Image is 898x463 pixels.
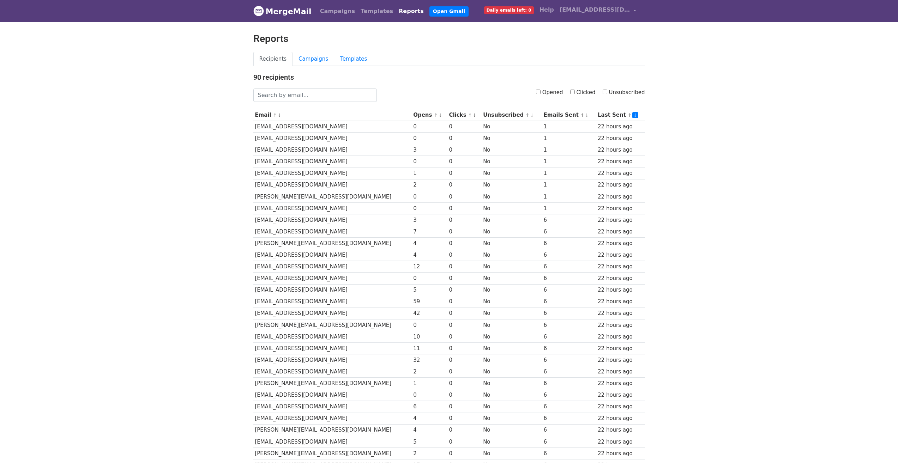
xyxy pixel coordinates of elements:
td: No [481,226,542,238]
td: 2 [411,447,447,459]
td: [EMAIL_ADDRESS][DOMAIN_NAME] [253,214,412,226]
td: [EMAIL_ADDRESS][DOMAIN_NAME] [253,284,412,296]
td: [EMAIL_ADDRESS][DOMAIN_NAME] [253,436,412,447]
td: 22 hours ago [596,121,645,133]
td: 0 [447,436,482,447]
td: 22 hours ago [596,249,645,261]
td: 22 hours ago [596,319,645,331]
td: 22 hours ago [596,261,645,273]
td: 7 [411,226,447,238]
td: 6 [542,447,596,459]
td: 4 [411,413,447,424]
a: ↑ [434,112,438,118]
td: [EMAIL_ADDRESS][DOMAIN_NAME] [253,121,412,133]
td: 0 [411,319,447,331]
td: [EMAIL_ADDRESS][DOMAIN_NAME] [253,156,412,167]
td: 1 [542,144,596,156]
td: 22 hours ago [596,401,645,413]
a: Templates [334,52,373,66]
td: 22 hours ago [596,202,645,214]
td: 0 [447,401,482,413]
td: No [481,366,542,378]
td: 22 hours ago [596,144,645,156]
td: 1 [542,133,596,144]
td: 22 hours ago [596,284,645,296]
span: Daily emails left: 0 [484,6,534,14]
a: ↓ [530,112,534,118]
td: 0 [447,226,482,238]
td: 0 [411,156,447,167]
a: Templates [358,4,396,18]
td: 6 [542,226,596,238]
td: 22 hours ago [596,296,645,307]
td: 6 [542,214,596,226]
td: 6 [542,319,596,331]
td: No [481,296,542,307]
td: 6 [542,307,596,319]
td: 6 [542,331,596,342]
td: 0 [411,389,447,401]
td: 2 [411,179,447,191]
td: 0 [447,284,482,296]
td: 6 [542,424,596,436]
td: [PERSON_NAME][EMAIL_ADDRESS][DOMAIN_NAME] [253,238,412,249]
th: Emails Sent [542,109,596,121]
td: [EMAIL_ADDRESS][DOMAIN_NAME] [253,144,412,156]
td: 5 [411,436,447,447]
td: 22 hours ago [596,413,645,424]
td: 0 [447,167,482,179]
td: [PERSON_NAME][EMAIL_ADDRESS][DOMAIN_NAME] [253,319,412,331]
td: 4 [411,249,447,261]
td: 1 [411,167,447,179]
td: 22 hours ago [596,238,645,249]
td: [EMAIL_ADDRESS][DOMAIN_NAME] [253,167,412,179]
input: Opened [536,90,541,94]
td: [PERSON_NAME][EMAIL_ADDRESS][DOMAIN_NAME] [253,424,412,436]
td: 6 [411,401,447,413]
td: No [481,238,542,249]
td: 3 [411,214,447,226]
td: 0 [447,191,482,202]
a: ↓ [473,112,477,118]
td: No [481,121,542,133]
img: MergeMail logo [253,6,264,16]
td: 22 hours ago [596,378,645,389]
td: [EMAIL_ADDRESS][DOMAIN_NAME] [253,133,412,144]
a: ↑ [468,112,472,118]
td: 6 [542,413,596,424]
td: No [481,179,542,191]
td: [EMAIL_ADDRESS][DOMAIN_NAME] [253,261,412,273]
td: 6 [542,342,596,354]
td: [EMAIL_ADDRESS][DOMAIN_NAME] [253,307,412,319]
td: 6 [542,273,596,284]
td: 22 hours ago [596,447,645,459]
label: Unsubscribed [603,89,645,97]
td: 59 [411,296,447,307]
td: 1 [542,121,596,133]
a: ↑ [526,112,530,118]
th: Email [253,109,412,121]
td: [EMAIL_ADDRESS][DOMAIN_NAME] [253,366,412,378]
td: 22 hours ago [596,331,645,342]
td: 0 [411,202,447,214]
td: 22 hours ago [596,226,645,238]
td: 1 [542,179,596,191]
td: 0 [447,121,482,133]
h4: 90 recipients [253,73,645,81]
td: 0 [447,202,482,214]
td: 6 [542,401,596,413]
input: Clicked [570,90,575,94]
td: 22 hours ago [596,389,645,401]
td: No [481,378,542,389]
td: 6 [542,261,596,273]
td: 0 [447,273,482,284]
th: Clicks [447,109,482,121]
td: No [481,273,542,284]
td: No [481,307,542,319]
td: 0 [447,366,482,378]
td: 22 hours ago [596,133,645,144]
td: No [481,284,542,296]
td: [EMAIL_ADDRESS][DOMAIN_NAME] [253,179,412,191]
td: 22 hours ago [596,156,645,167]
td: 0 [447,354,482,366]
